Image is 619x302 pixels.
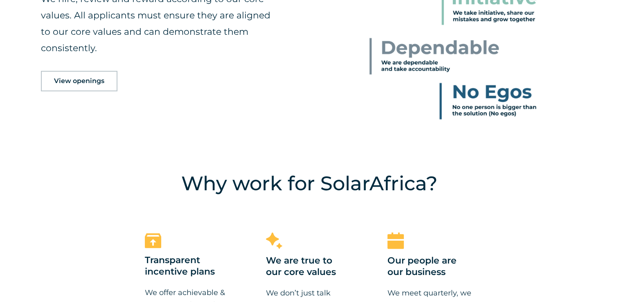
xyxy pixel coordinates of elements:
span: View openings [54,78,104,84]
h3: We are true to our core values [266,255,353,279]
a: View openings [41,71,117,91]
h3: Our people are our business [387,255,474,279]
h3: Transparent incentive plans [145,255,232,278]
h4: Why work for SolarAfrica? [117,169,502,198]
